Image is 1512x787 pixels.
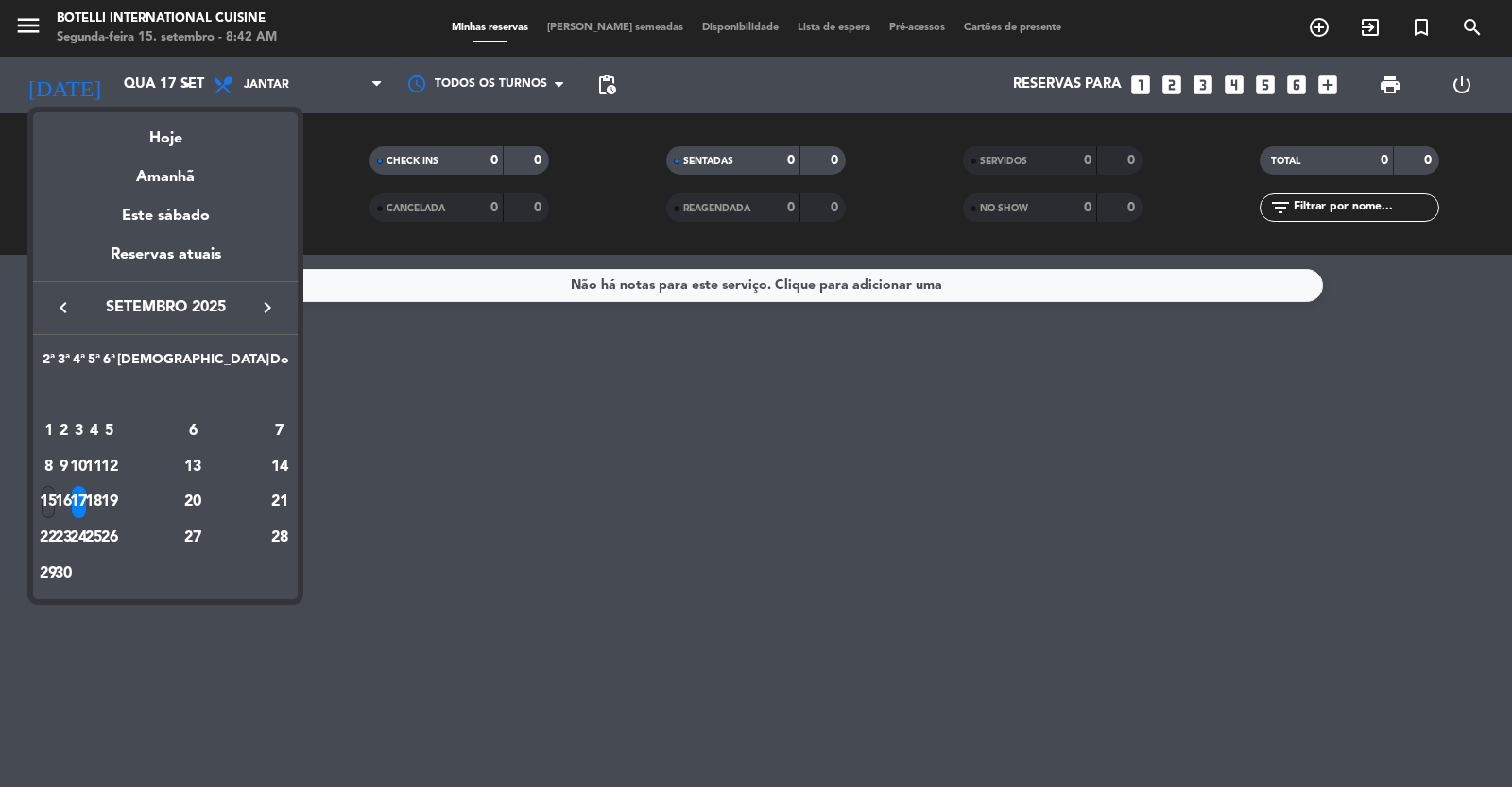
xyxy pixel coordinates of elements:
[41,377,290,413] td: SET
[42,486,56,518] div: 15
[87,415,101,447] div: 4
[270,486,289,518] div: 21
[102,484,117,520] td: 19 de setembro de 2025
[57,415,71,447] div: 2
[125,451,262,483] div: 13
[57,486,71,518] div: 16
[102,522,116,554] div: 26
[71,349,86,378] th: Quarta-feira
[117,484,269,520] td: 20 de setembro de 2025
[125,415,262,447] div: 6
[56,520,71,556] td: 23 de setembro de 2025
[250,295,284,320] button: keyboard_arrow_right
[125,486,262,518] div: 20
[52,296,75,319] i: keyboard_arrow_left
[41,413,56,449] td: 1 de setembro de 2025
[46,295,80,320] button: keyboard_arrow_left
[86,413,101,449] td: 4 de setembro de 2025
[269,349,290,378] th: Domingo
[102,486,116,518] div: 19
[270,451,289,483] div: 14
[33,190,298,243] div: Este sábado
[125,522,262,554] div: 27
[86,349,101,378] th: Quinta-feira
[56,556,71,592] td: 30 de setembro de 2025
[86,484,101,520] td: 18 de setembro de 2025
[71,449,86,485] td: 10 de setembro de 2025
[33,151,298,190] div: Amanhã
[41,484,56,520] td: 15 de setembro de 2025
[270,522,289,554] div: 28
[42,451,56,483] div: 8
[86,449,101,485] td: 11 de setembro de 2025
[269,413,290,449] td: 7 de setembro de 2025
[56,449,71,485] td: 9 de setembro de 2025
[269,449,290,485] td: 14 de setembro de 2025
[270,415,289,447] div: 7
[87,486,101,518] div: 18
[41,449,56,485] td: 8 de setembro de 2025
[269,520,290,556] td: 28 de setembro de 2025
[256,296,279,319] i: keyboard_arrow_right
[41,349,56,378] th: Segunda-feira
[80,295,250,320] span: setembro 2025
[56,349,71,378] th: Terça-feira
[71,413,86,449] td: 3 de setembro de 2025
[41,520,56,556] td: 22 de setembro de 2025
[117,349,269,378] th: Sábado
[72,451,86,483] div: 10
[102,451,116,483] div: 12
[117,449,269,485] td: 13 de setembro de 2025
[71,484,86,520] td: 17 de setembro de 2025
[87,522,101,554] div: 25
[269,484,290,520] td: 21 de setembro de 2025
[117,520,269,556] td: 27 de setembro de 2025
[33,112,298,151] div: Hoje
[71,520,86,556] td: 24 de setembro de 2025
[42,558,56,590] div: 29
[42,415,56,447] div: 1
[72,486,86,518] div: 17
[33,243,298,281] div: Reservas atuais
[41,556,56,592] td: 29 de setembro de 2025
[87,451,101,483] div: 11
[57,522,71,554] div: 23
[72,522,86,554] div: 24
[42,522,56,554] div: 22
[57,451,71,483] div: 9
[72,415,86,447] div: 3
[56,484,71,520] td: 16 de setembro de 2025
[56,413,71,449] td: 2 de setembro de 2025
[102,449,117,485] td: 12 de setembro de 2025
[102,413,117,449] td: 5 de setembro de 2025
[102,415,116,447] div: 5
[102,349,117,378] th: Sexta-feira
[86,520,101,556] td: 25 de setembro de 2025
[57,558,71,590] div: 30
[102,520,117,556] td: 26 de setembro de 2025
[117,413,269,449] td: 6 de setembro de 2025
